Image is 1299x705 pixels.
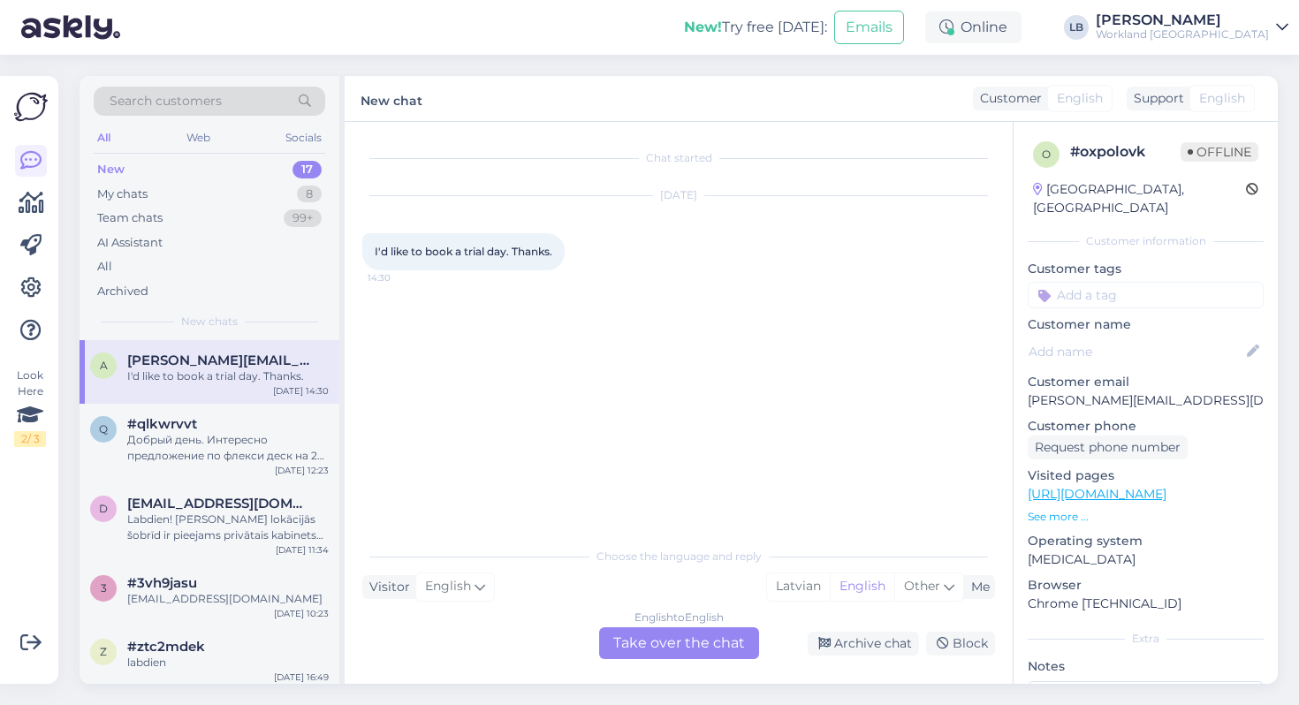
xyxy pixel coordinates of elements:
p: [MEDICAL_DATA] [1028,550,1264,569]
span: #ztc2mdek [127,639,205,655]
p: [PERSON_NAME][EMAIL_ADDRESS][DOMAIN_NAME] [1028,391,1264,410]
div: [DATE] 10:23 [274,607,329,620]
button: Emails [834,11,904,44]
div: Customer information [1028,233,1264,249]
span: a [100,359,108,372]
div: Request phone number [1028,436,1188,459]
span: Offline [1181,142,1258,162]
span: o [1042,148,1051,161]
div: Web [183,126,214,149]
div: Customer [973,89,1042,108]
div: Archived [97,283,148,300]
div: Chat started [362,150,995,166]
div: [GEOGRAPHIC_DATA], [GEOGRAPHIC_DATA] [1033,180,1246,217]
img: Askly Logo [14,90,48,124]
p: Chrome [TECHNICAL_ID] [1028,595,1264,613]
p: Operating system [1028,532,1264,550]
span: Search customers [110,92,222,110]
p: Browser [1028,576,1264,595]
p: Notes [1028,657,1264,676]
span: English [425,577,471,596]
div: Block [926,632,995,656]
div: My chats [97,186,148,203]
div: LB [1064,15,1089,40]
a: [URL][DOMAIN_NAME] [1028,486,1166,502]
div: [EMAIL_ADDRESS][DOMAIN_NAME] [127,591,329,607]
p: Customer email [1028,373,1264,391]
div: Look Here [14,368,46,447]
p: Customer name [1028,315,1264,334]
div: Take over the chat [599,627,759,659]
div: Team chats [97,209,163,227]
div: 17 [292,161,322,178]
div: English to English [634,610,724,625]
p: Customer tags [1028,260,1264,278]
div: labdien [127,655,329,671]
div: Latvian [767,573,830,600]
input: Add a tag [1028,282,1264,308]
div: [DATE] 16:49 [274,671,329,684]
p: Visited pages [1028,466,1264,485]
p: Customer phone [1028,417,1264,436]
b: New! [684,19,722,35]
div: [DATE] 11:34 [276,543,329,557]
div: Добрый день. Интересно предложение по флекси деск на 20 рабочих дней со скидкой 50% это сколько б... [127,432,329,464]
a: [PERSON_NAME]Workland [GEOGRAPHIC_DATA] [1096,13,1288,42]
span: #qlkwrvvt [127,416,197,432]
div: Labdien! [PERSON_NAME] lokācijās šobrīd ir pieejams privātais kabinets (private office)? Un kāda ... [127,512,329,543]
span: English [1199,89,1245,108]
div: New [97,161,125,178]
p: See more ... [1028,509,1264,525]
label: New chat [361,87,422,110]
div: Online [925,11,1022,43]
div: I'd like to book a trial day. Thanks. [127,368,329,384]
input: Add name [1029,342,1243,361]
span: English [1057,89,1103,108]
div: 8 [297,186,322,203]
span: New chats [181,314,238,330]
span: #3vh9jasu [127,575,197,591]
span: q [99,422,108,436]
div: Choose the language and reply [362,549,995,565]
span: 3 [101,581,107,595]
div: 2 / 3 [14,431,46,447]
span: I'd like to book a trial day. Thanks. [375,245,552,258]
div: # oxpolovk [1070,141,1181,163]
div: Extra [1028,631,1264,647]
div: [DATE] [362,187,995,203]
div: Visitor [362,578,410,596]
div: [DATE] 12:23 [275,464,329,477]
span: 14:30 [368,271,434,284]
span: andrejs.gavrilkins@ft.com [127,352,311,368]
div: [PERSON_NAME] [1096,13,1269,27]
div: All [97,258,112,276]
div: Support [1127,89,1184,108]
div: [DATE] 14:30 [273,384,329,398]
div: Archive chat [808,632,919,656]
div: 99+ [284,209,322,227]
div: AI Assistant [97,234,163,252]
div: English [830,573,894,600]
span: z [100,645,107,658]
div: Workland [GEOGRAPHIC_DATA] [1096,27,1269,42]
span: Other [904,578,940,594]
div: Try free [DATE]: [684,17,827,38]
div: Socials [282,126,325,149]
div: Me [964,578,990,596]
span: d [99,502,108,515]
span: davisviba@gmail.com [127,496,311,512]
div: All [94,126,114,149]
